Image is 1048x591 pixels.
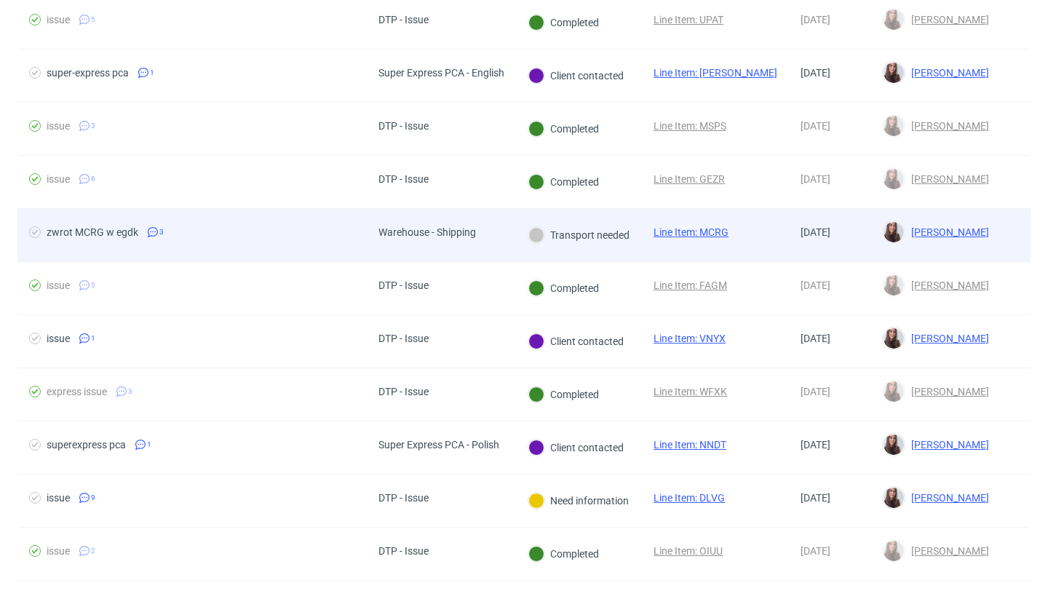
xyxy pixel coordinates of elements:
[654,386,727,397] a: Line Item: WFXK
[528,386,599,402] div: Completed
[905,333,989,344] span: [PERSON_NAME]
[801,333,830,344] span: [DATE]
[884,328,904,349] img: Sandra Beśka
[801,120,830,132] span: [DATE]
[905,120,989,132] span: [PERSON_NAME]
[654,173,725,185] a: Line Item: GEZR
[378,67,504,79] div: Super Express PCA - English
[528,15,599,31] div: Completed
[801,67,830,79] span: [DATE]
[654,439,726,451] a: Line Item: NNDT
[378,439,499,451] div: Super Express PCA - Polish
[528,227,630,243] div: Transport needed
[147,439,151,451] span: 1
[905,14,989,25] span: [PERSON_NAME]
[905,173,989,185] span: [PERSON_NAME]
[905,439,989,451] span: [PERSON_NAME]
[378,279,429,291] div: DTP - Issue
[91,333,95,344] span: 1
[528,68,624,84] div: Client contacted
[47,492,70,504] div: issue
[91,545,95,557] span: 2
[47,226,138,238] div: zwrot MCRG w egdk
[884,275,904,295] img: Sandra Beśka
[528,333,624,349] div: Client contacted
[47,67,129,79] div: super-express pca
[91,173,95,185] span: 8
[47,14,70,25] div: issue
[91,14,95,25] span: 5
[884,435,904,455] img: Sandra Beśka
[47,545,70,557] div: issue
[378,333,429,344] div: DTP - Issue
[905,279,989,291] span: [PERSON_NAME]
[47,333,70,344] div: issue
[905,545,989,557] span: [PERSON_NAME]
[884,9,904,30] img: Sandra Beśka
[884,541,904,561] img: Sandra Beśka
[654,14,723,25] a: Line Item: UPAT
[528,121,599,137] div: Completed
[47,386,107,397] div: express issue
[905,386,989,397] span: [PERSON_NAME]
[128,386,132,397] span: 3
[801,279,830,291] span: [DATE]
[47,439,126,451] div: superexpress pca
[654,333,726,344] a: Line Item: VNYX
[654,492,725,504] a: Line Item: DLVG
[905,492,989,504] span: [PERSON_NAME]
[378,492,429,504] div: DTP - Issue
[654,67,777,79] a: Line Item: [PERSON_NAME]
[654,120,726,132] a: Line Item: MSPS
[801,226,830,238] span: [DATE]
[801,439,830,451] span: [DATE]
[654,279,727,291] a: Line Item: FAGM
[905,67,989,79] span: [PERSON_NAME]
[884,222,904,242] img: Sandra Beśka
[159,226,164,238] span: 3
[91,279,95,291] span: 5
[378,173,429,185] div: DTP - Issue
[884,488,904,508] img: Sandra Beśka
[378,14,429,25] div: DTP - Issue
[91,492,95,504] span: 9
[528,493,629,509] div: Need information
[528,174,599,190] div: Completed
[150,67,154,79] span: 1
[801,386,830,397] span: [DATE]
[47,279,70,291] div: issue
[528,546,599,562] div: Completed
[378,545,429,557] div: DTP - Issue
[378,226,476,238] div: Warehouse - Shipping
[47,173,70,185] div: issue
[884,116,904,136] img: Sandra Beśka
[801,173,830,185] span: [DATE]
[905,226,989,238] span: [PERSON_NAME]
[528,280,599,296] div: Completed
[654,545,723,557] a: Line Item: OIUU
[801,14,830,25] span: [DATE]
[884,381,904,402] img: Sandra Beśka
[654,226,729,238] a: Line Item: MCRG
[378,120,429,132] div: DTP - Issue
[884,169,904,189] img: Sandra Beśka
[528,440,624,456] div: Client contacted
[801,492,830,504] span: [DATE]
[91,120,95,132] span: 3
[47,120,70,132] div: issue
[884,63,904,83] img: Sandra Beśka
[801,545,830,557] span: [DATE]
[378,386,429,397] div: DTP - Issue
